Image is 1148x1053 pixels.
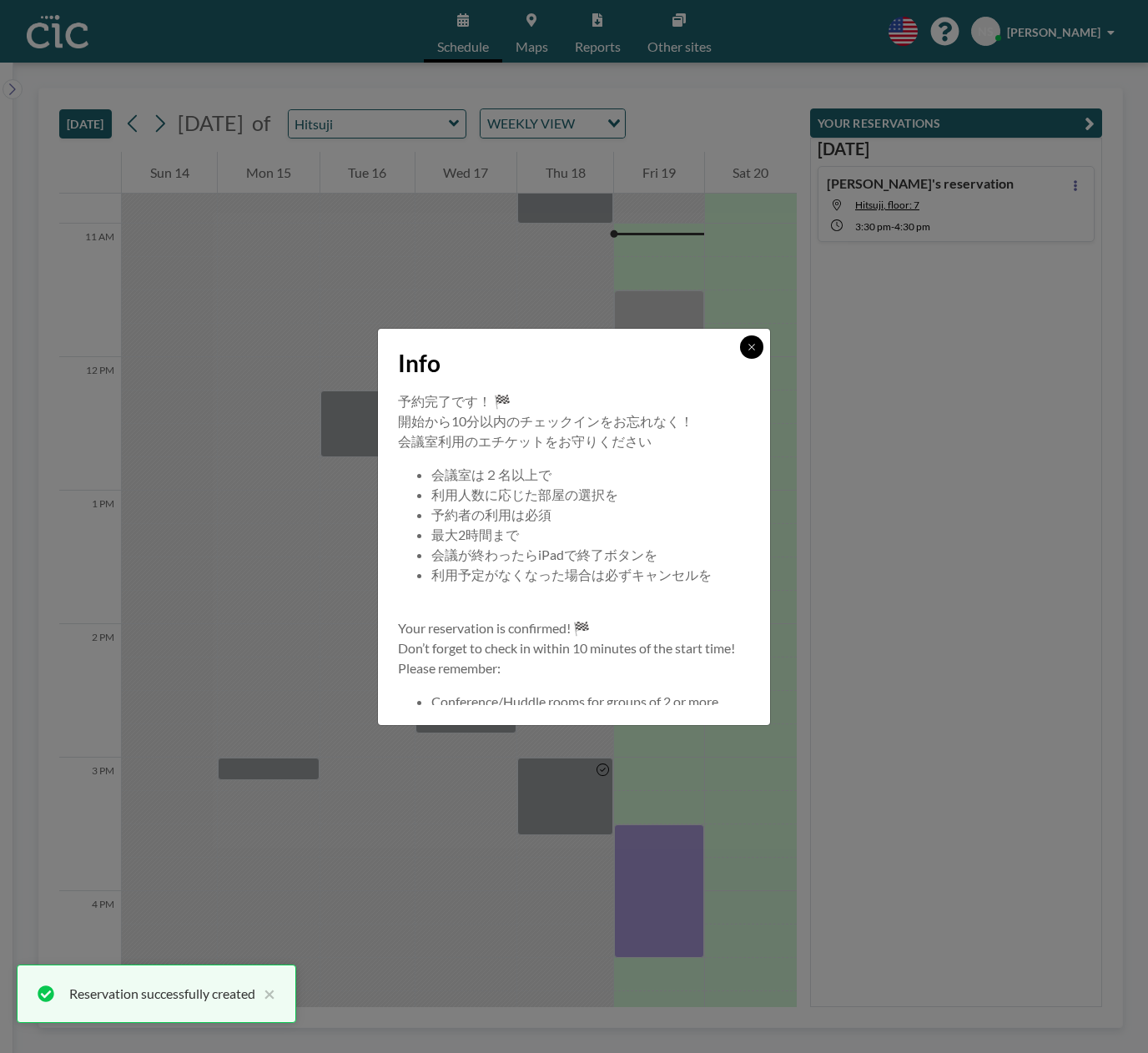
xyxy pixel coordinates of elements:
[431,693,718,709] span: Conference/Huddle rooms for groups of 2 or more
[431,547,657,562] span: 会議が終わったらiPadで終了ボタンを
[398,660,501,676] span: Please remember:
[398,433,652,449] span: 会議室利用のエチケットをお守りください
[431,567,712,582] span: 利用予定がなくなった場合は必ずキャンセルを
[398,349,441,378] span: Info
[431,466,551,482] span: 会議室は２名以上で
[431,486,618,502] span: 利用人数に応じた部屋の選択を
[431,526,519,542] span: 最大2時間まで
[398,640,735,656] span: Don’t forget to check in within 10 minutes of the start time!
[398,413,693,429] span: 開始から10分以内のチェックインをお忘れなく！
[431,506,551,522] span: 予約者の利用は必須
[69,984,255,1004] div: Reservation successfully created
[255,984,275,1004] button: close
[398,393,511,409] span: 予約完了です！ 🏁
[398,620,590,636] span: Your reservation is confirmed! 🏁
